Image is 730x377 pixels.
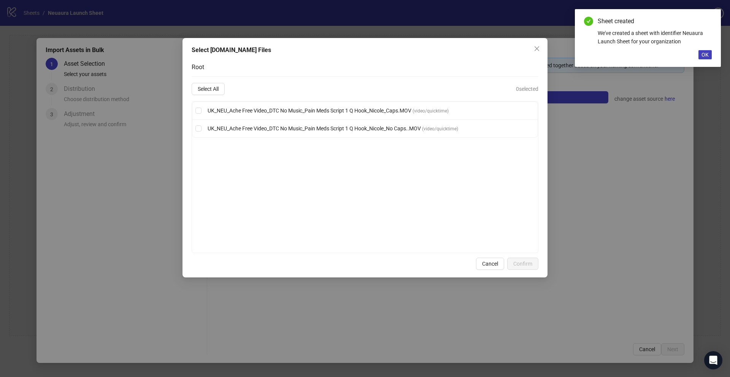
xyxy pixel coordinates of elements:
button: Select All [192,83,225,95]
span: check-circle [584,17,593,26]
div: Select [DOMAIN_NAME] Files [192,46,538,55]
span: Root [192,63,204,71]
span: UK_NEU_Ache Free Video_DTC No Music_Pain Meds Script 1 Q Hook_Nicole_Caps.MOV [208,108,413,114]
span: OK [701,52,709,58]
span: close [534,46,540,52]
button: Close [531,43,543,55]
a: Close [703,17,712,25]
button: OK [698,50,712,59]
button: Confirm [507,258,538,270]
span: Cancel [482,261,498,267]
div: Open Intercom Messenger [704,351,722,369]
span: UK_NEU_Ache Free Video_DTC No Music_Pain Meds Script 1 Q Hook_Nicole_No Caps..MOV [208,125,422,131]
span: ( video/quicktime ) [422,126,458,131]
span: Select All [198,86,219,92]
button: Cancel [476,258,504,270]
div: Sheet created [598,17,712,26]
span: 0 selected [516,85,538,93]
span: ( video/quicktime ) [413,108,449,114]
div: We've created a sheet with identifier Neuaura Launch Sheet for your organization [598,29,712,46]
